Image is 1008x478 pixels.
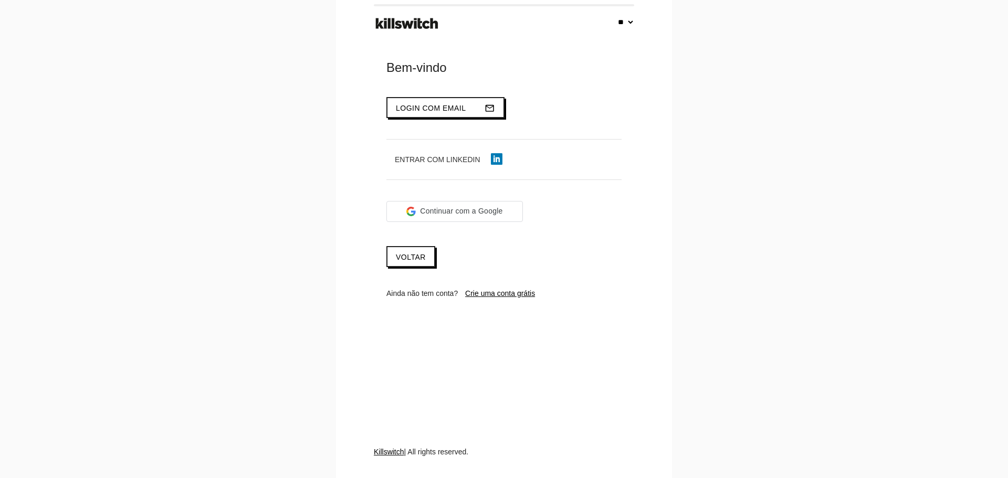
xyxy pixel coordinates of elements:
[395,155,480,164] span: Entrar com LinkedIn
[386,150,511,169] button: Entrar com LinkedIn
[386,59,622,76] div: Bem-vindo
[386,97,505,118] button: Login com emailmail_outline
[420,206,502,217] span: Continuar com a Google
[374,448,404,456] a: Killswitch
[485,98,495,118] i: mail_outline
[386,201,523,222] div: Continuar com a Google
[386,246,435,267] a: Voltar
[396,104,466,112] span: Login com email
[386,289,458,298] span: Ainda não tem conta?
[465,289,535,298] a: Crie uma conta grátis
[491,153,502,165] img: linkedin-icon.png
[373,14,440,33] img: ks-logo-black-footer.png
[374,447,634,478] div: | All rights reserved.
